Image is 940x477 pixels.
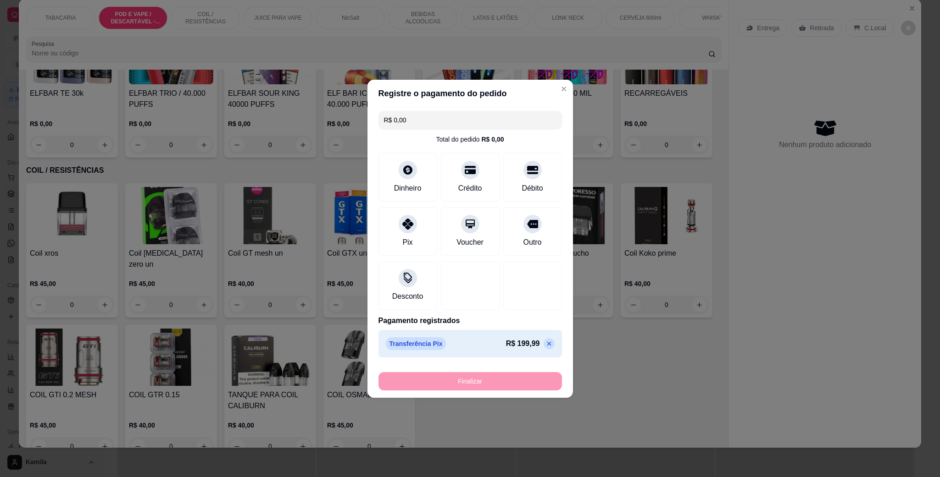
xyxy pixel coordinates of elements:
div: Voucher [456,237,484,248]
div: Outro [523,237,541,248]
div: Desconto [392,291,423,302]
div: Dinheiro [394,183,422,194]
header: Registre o pagamento do pedido [367,80,573,107]
button: Close [556,82,571,96]
p: Transferência Pix [386,337,446,350]
div: Crédito [458,183,482,194]
p: Pagamento registrados [378,315,562,326]
input: Ex.: hambúrguer de cordeiro [384,111,556,129]
div: Débito [522,183,543,194]
p: R$ 199,99 [506,338,540,349]
div: Total do pedido [436,135,504,144]
div: R$ 0,00 [481,135,504,144]
div: Pix [402,237,412,248]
